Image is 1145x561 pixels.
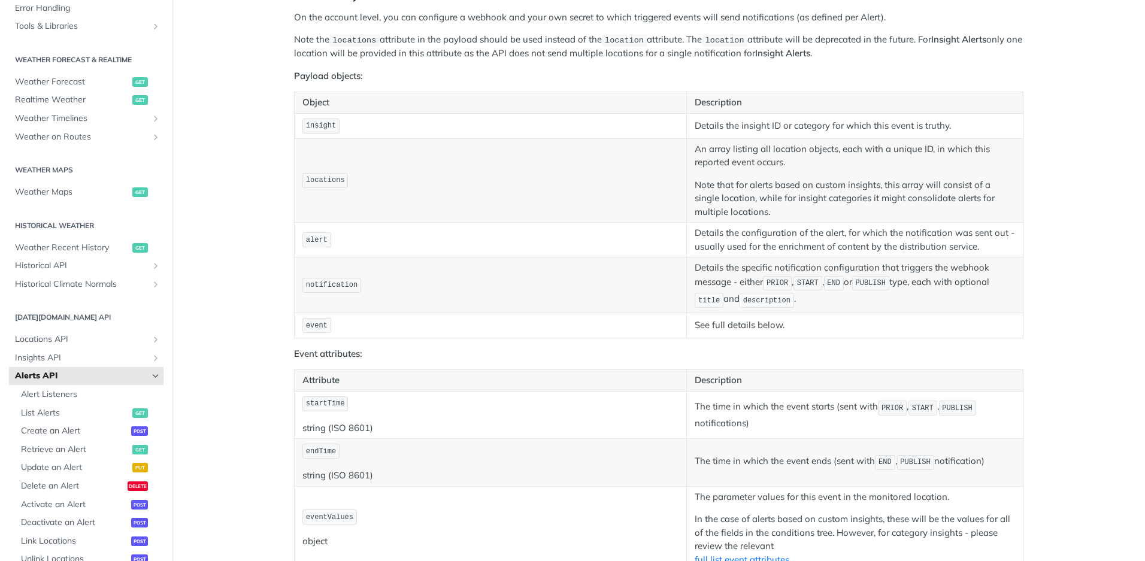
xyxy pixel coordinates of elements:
[15,352,148,364] span: Insights API
[695,319,1015,332] p: See full details below.
[21,389,160,401] span: Alert Listeners
[306,513,353,521] span: eventValues
[797,279,819,287] span: START
[827,279,840,287] span: END
[151,280,160,289] button: Show subpages for Historical Climate Normals
[151,371,160,381] button: Hide subpages for Alerts API
[15,76,129,88] span: Weather Forecast
[131,536,148,546] span: post
[900,458,930,466] span: PUBLISH
[695,374,1015,387] p: Description
[306,122,336,130] span: insight
[15,459,163,477] a: Update an Alertput
[695,399,1015,430] p: The time in which the event starts (sent with , , notifications)
[15,2,160,14] span: Error Handling
[151,261,160,271] button: Show subpages for Historical API
[306,236,328,244] span: alert
[9,220,163,231] h2: Historical Weather
[21,480,125,492] span: Delete an Alert
[9,349,163,367] a: Insights APIShow subpages for Insights API
[15,496,163,514] a: Activate an Alertpost
[131,426,148,436] span: post
[9,128,163,146] a: Weather on RoutesShow subpages for Weather on Routes
[15,131,148,143] span: Weather on Routes
[332,36,376,45] span: locations
[294,33,1023,60] p: Note the attribute in the payload should be used instead of the attribute. The attribute will be ...
[306,281,358,289] span: notification
[15,477,163,495] a: Delete an Alertdelete
[132,408,148,418] span: get
[767,279,788,287] span: PRIOR
[21,407,129,419] span: List Alerts
[132,95,148,105] span: get
[15,113,148,125] span: Weather Timelines
[695,226,1015,253] p: Details the configuration of the alert, for which the notification was sent out - usually used fo...
[931,34,986,45] strong: Insight Alerts
[9,257,163,275] a: Historical APIShow subpages for Historical API
[9,239,163,257] a: Weather Recent Historyget
[128,481,148,491] span: delete
[9,275,163,293] a: Historical Climate NormalsShow subpages for Historical Climate Normals
[294,348,362,359] strong: Event attributes:
[695,178,1015,219] p: Note that for alerts based on custom insights, this array will consist of a single location, whil...
[151,132,160,142] button: Show subpages for Weather on Routes
[15,94,129,106] span: Realtime Weather
[15,370,148,382] span: Alerts API
[9,330,163,348] a: Locations APIShow subpages for Locations API
[15,386,163,404] a: Alert Listeners
[302,469,678,483] p: string (ISO 8601)
[151,114,160,123] button: Show subpages for Weather Timelines
[132,77,148,87] span: get
[132,187,148,197] span: get
[698,296,720,305] span: title
[21,462,129,474] span: Update an Alert
[15,242,129,254] span: Weather Recent History
[21,444,129,456] span: Retrieve an Alert
[15,441,163,459] a: Retrieve an Alertget
[302,421,678,435] p: string (ISO 8601)
[294,70,363,81] strong: Payload objects:
[294,11,1023,25] p: On the account level, you can configure a webhook and your own secret to which triggered events w...
[695,119,1015,133] p: Details the insight ID or category for which this event is truthy.
[15,20,148,32] span: Tools & Libraries
[21,517,128,529] span: Deactivate an Alert
[132,463,148,472] span: put
[9,91,163,109] a: Realtime Weatherget
[15,532,163,550] a: Link Locationspost
[695,142,1015,169] p: An array listing all location objects, each with a unique ID, in which this reported event occurs.
[21,535,128,547] span: Link Locations
[882,404,903,413] span: PRIOR
[9,17,163,35] a: Tools & LibrariesShow subpages for Tools & Libraries
[9,312,163,323] h2: [DATE][DOMAIN_NAME] API
[9,73,163,91] a: Weather Forecastget
[15,422,163,440] a: Create an Alertpost
[9,183,163,201] a: Weather Mapsget
[15,260,148,272] span: Historical API
[306,322,328,330] span: event
[302,96,678,110] p: Object
[695,96,1015,110] p: Description
[755,47,810,59] strong: Insight Alerts
[21,425,128,437] span: Create an Alert
[15,404,163,422] a: List Alertsget
[15,514,163,532] a: Deactivate an Alertpost
[605,36,644,45] span: location
[302,535,678,548] p: object
[9,54,163,65] h2: Weather Forecast & realtime
[15,278,148,290] span: Historical Climate Normals
[15,186,129,198] span: Weather Maps
[306,447,336,456] span: endTime
[306,176,345,184] span: locations
[695,490,1015,504] p: The parameter values for this event in the monitored location.
[856,279,886,287] span: PUBLISH
[132,445,148,454] span: get
[15,333,148,345] span: Locations API
[131,500,148,510] span: post
[912,404,934,413] span: START
[306,399,345,408] span: startTime
[151,22,160,31] button: Show subpages for Tools & Libraries
[302,374,678,387] p: Attribute
[695,454,1015,471] p: The time in which the event ends (sent with , notification)
[942,404,972,413] span: PUBLISH
[9,367,163,385] a: Alerts APIHide subpages for Alerts API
